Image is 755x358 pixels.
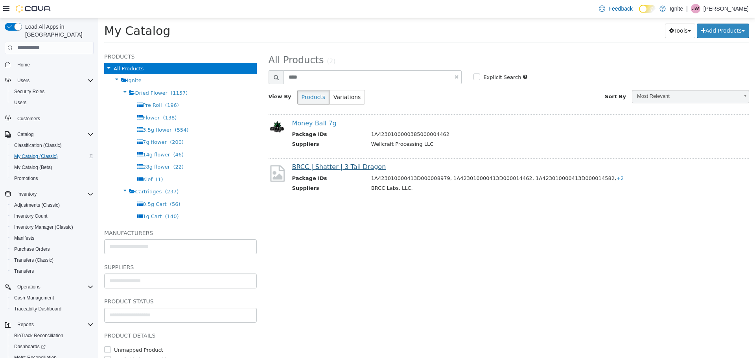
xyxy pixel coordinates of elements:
[15,48,45,53] span: All Products
[57,158,64,164] span: (1)
[534,72,651,85] a: Most Relevant
[14,268,34,274] span: Transfers
[598,6,651,20] button: Add Products
[72,183,82,189] span: (56)
[14,282,44,292] button: Operations
[11,141,65,150] a: Classification (Classic)
[11,222,94,232] span: Inventory Manager (Classic)
[6,34,158,43] h5: Products
[8,233,97,244] button: Manifests
[77,109,90,115] span: (554)
[44,195,63,201] span: 1g Cart
[11,342,49,351] a: Dashboards
[6,6,72,20] span: My Catalog
[194,156,267,166] th: Package IDs
[170,37,226,48] span: All Products
[194,166,267,176] th: Suppliers
[8,292,97,303] button: Cash Management
[67,195,81,201] span: (140)
[11,331,66,340] a: BioTrack Reconciliation
[14,257,53,263] span: Transfers (Classic)
[11,87,94,96] span: Security Roles
[8,151,97,162] button: My Catalog (Classic)
[44,121,68,127] span: 7g flower
[11,211,51,221] a: Inventory Count
[11,233,37,243] a: Manifests
[8,200,97,211] button: Adjustments (Classic)
[14,246,50,252] span: Purchase Orders
[11,266,37,276] a: Transfers
[267,122,633,132] td: Wellcraft Processing LLC
[67,84,81,90] span: (196)
[11,163,55,172] a: My Catalog (Beta)
[44,109,73,115] span: 3.5g flower
[6,210,158,220] h5: Manufacturers
[8,330,97,341] button: BioTrack Reconciliation
[14,99,26,106] span: Users
[11,244,94,254] span: Purchase Orders
[8,211,97,222] button: Inventory Count
[44,183,68,189] span: 0.5g Cart
[228,40,237,47] small: (2)
[14,332,63,339] span: BioTrack Reconciliation
[703,4,749,13] p: [PERSON_NAME]
[29,59,43,65] span: Ignite
[6,244,158,254] h5: Suppliers
[11,152,61,161] a: My Catalog (Classic)
[37,72,69,78] span: Dried Flower
[14,114,43,123] a: Customers
[14,328,65,336] label: Unmapped Product
[691,4,700,13] div: Joshua Woodham
[11,163,94,172] span: My Catalog (Beta)
[267,112,633,122] td: 1A4230100000385000004462
[14,175,38,182] span: Promotions
[14,76,33,85] button: Users
[14,295,54,301] span: Cash Management
[14,60,94,70] span: Home
[8,86,97,97] button: Security Roles
[8,162,97,173] button: My Catalog (Beta)
[670,4,683,13] p: Ignite
[231,72,267,86] button: Variations
[534,72,640,84] span: Most Relevant
[14,320,37,329] button: Reports
[64,97,78,103] span: (138)
[383,55,423,63] label: Explicit Search
[8,173,97,184] button: Promotions
[6,313,158,322] h5: Product Details
[11,174,41,183] a: Promotions
[11,255,57,265] a: Transfers (Classic)
[273,157,525,163] span: 1A423010000413D000008979, 1A423010000413D000014462, 1A423010000413D000014582,
[692,4,699,13] span: JW
[170,75,193,81] span: View By
[14,153,58,160] span: My Catalog (Classic)
[639,5,656,13] input: Dark Mode
[14,114,94,123] span: Customers
[11,233,94,243] span: Manifests
[8,222,97,233] button: Inventory Manager (Classic)
[11,255,94,265] span: Transfers (Classic)
[17,116,40,122] span: Customers
[8,244,97,255] button: Purchase Orders
[44,84,63,90] span: Pre Roll
[567,6,597,20] button: Tools
[11,174,94,183] span: Promotions
[11,141,94,150] span: Classification (Classic)
[72,72,89,78] span: (1157)
[44,97,61,103] span: Flower
[11,200,63,210] a: Adjustments (Classic)
[14,189,40,199] button: Inventory
[11,98,29,107] a: Users
[14,130,94,139] span: Catalog
[11,244,53,254] a: Purchase Orders
[14,320,94,329] span: Reports
[8,266,97,277] button: Transfers
[11,304,64,314] a: Traceabilty Dashboard
[44,158,54,164] span: Kief
[686,4,688,13] p: |
[72,121,85,127] span: (200)
[596,1,635,17] a: Feedback
[194,145,288,152] a: BRCC | Shatter | 3 Tail Dragon
[506,75,528,81] span: Sort By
